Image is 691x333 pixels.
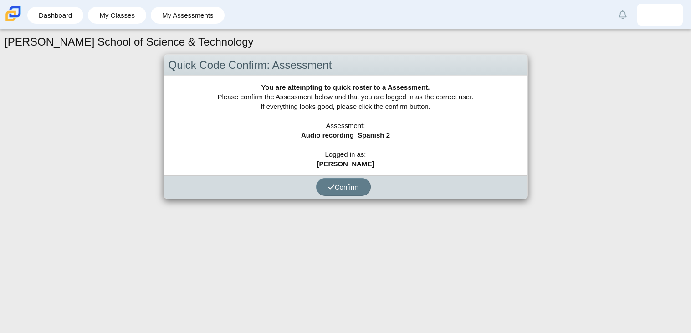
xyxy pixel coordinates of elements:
a: Alerts [613,5,633,25]
a: My Assessments [155,7,220,24]
b: Audio recording_Spanish 2 [301,131,390,139]
a: jose.reyes.Vdn9d7 [637,4,683,26]
button: Confirm [316,178,371,196]
b: [PERSON_NAME] [317,160,374,168]
span: Confirm [328,183,359,191]
b: You are attempting to quick roster to a Assessment. [261,83,430,91]
div: Quick Code Confirm: Assessment [164,55,527,76]
img: jose.reyes.Vdn9d7 [653,7,667,22]
div: Please confirm the Assessment below and that you are logged in as the correct user. If everything... [164,76,527,175]
h1: [PERSON_NAME] School of Science & Technology [5,34,254,50]
a: Dashboard [32,7,79,24]
a: My Classes [92,7,142,24]
a: Carmen School of Science & Technology [4,17,23,25]
img: Carmen School of Science & Technology [4,4,23,23]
